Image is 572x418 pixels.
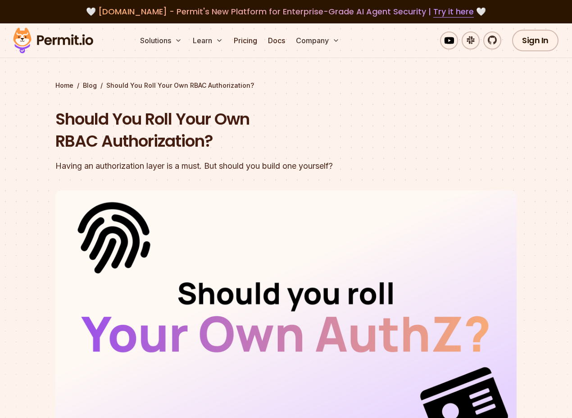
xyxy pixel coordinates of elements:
a: Try it here [433,6,474,18]
button: Company [292,31,343,49]
button: Solutions [136,31,186,49]
div: 🤍 🤍 [22,5,550,18]
a: Pricing [230,31,261,49]
h1: Should You Roll Your Own RBAC Authorization? [55,108,401,153]
a: Sign In [512,30,558,51]
div: Having an authorization layer is a must. But should you build one yourself? [55,160,401,172]
a: Docs [264,31,289,49]
img: Permit logo [9,25,97,56]
a: Home [55,81,73,90]
a: Blog [83,81,97,90]
div: / / [55,81,517,90]
button: Learn [189,31,227,49]
span: [DOMAIN_NAME] - Permit's New Platform for Enterprise-Grade AI Agent Security | [98,6,474,17]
